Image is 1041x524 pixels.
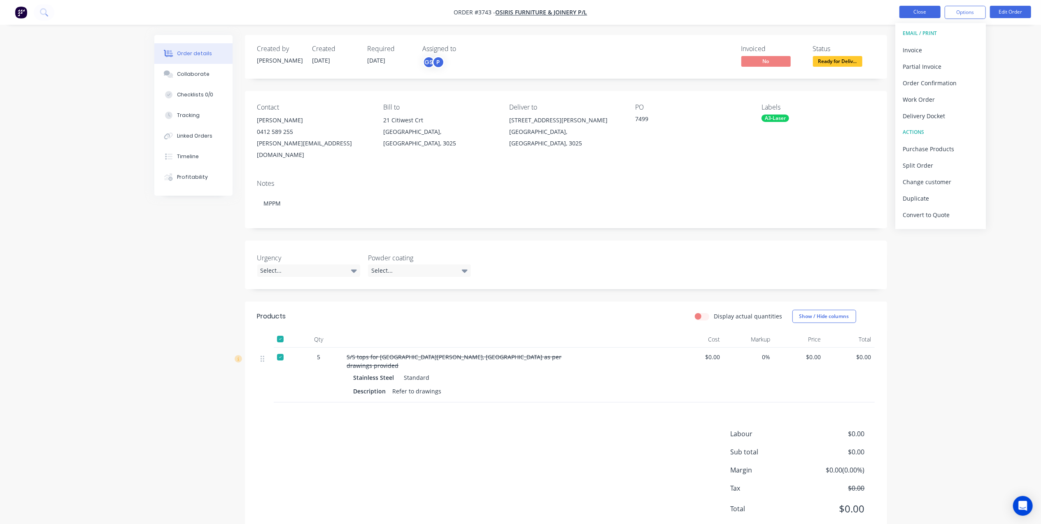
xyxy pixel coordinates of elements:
[257,115,370,126] div: [PERSON_NAME]
[368,253,471,263] label: Powder coating
[177,50,212,57] div: Order details
[824,331,875,348] div: Total
[762,115,789,122] div: A3-Laser
[257,311,286,321] div: Products
[777,353,821,361] span: $0.00
[312,45,358,53] div: Created
[389,385,445,397] div: Refer to drawings
[741,56,791,66] span: No
[383,115,496,126] div: 21 Citiwest Crt
[903,28,978,39] div: EMAIL / PRINT
[177,70,210,78] div: Collaborate
[317,353,321,361] span: 5
[774,331,824,348] div: Price
[257,126,370,138] div: 0412 589 255
[895,91,986,108] button: Work Order
[903,209,978,221] div: Convert to Quote
[177,112,200,119] div: Tracking
[509,103,622,111] div: Deliver to
[731,504,804,514] span: Total
[294,331,344,348] div: Qty
[895,140,986,157] button: Purchase Products
[803,447,864,457] span: $0.00
[154,64,233,84] button: Collaborate
[177,132,212,140] div: Linked Orders
[803,465,864,475] span: $0.00 ( 0.00 %)
[895,190,986,206] button: Duplicate
[368,264,471,277] div: Select...
[895,173,986,190] button: Change customer
[813,56,862,66] span: Ready for Deliv...
[895,108,986,124] button: Delivery Docket
[731,483,804,493] span: Tax
[154,126,233,146] button: Linked Orders
[945,6,986,19] button: Options
[383,103,496,111] div: Bill to
[347,353,562,370] span: S/S tops for [GEOGRAPHIC_DATA][PERSON_NAME], [GEOGRAPHIC_DATA] as per drawings provided
[401,372,430,384] div: Standard
[15,6,27,19] img: Factory
[154,43,233,64] button: Order details
[813,56,862,68] button: Ready for Deliv...
[154,84,233,105] button: Checklists 0/0
[903,225,978,237] div: Archive
[383,126,496,149] div: [GEOGRAPHIC_DATA], [GEOGRAPHIC_DATA], 3025
[903,44,978,56] div: Invoice
[895,58,986,75] button: Partial Invoice
[895,25,986,42] button: EMAIL / PRINT
[741,45,803,53] div: Invoiced
[827,353,871,361] span: $0.00
[509,115,622,149] div: [STREET_ADDRESS][PERSON_NAME][GEOGRAPHIC_DATA], [GEOGRAPHIC_DATA], 3025
[895,124,986,140] button: ACTIONS
[895,75,986,91] button: Order Confirmation
[354,385,389,397] div: Description
[154,146,233,167] button: Timeline
[895,206,986,223] button: Convert to Quote
[257,253,360,263] label: Urgency
[354,372,398,384] div: Stainless Steel
[903,159,978,171] div: Split Order
[423,56,435,68] div: GS
[673,331,724,348] div: Cost
[903,143,978,155] div: Purchase Products
[895,223,986,239] button: Archive
[903,176,978,188] div: Change customer
[903,127,978,138] div: ACTIONS
[509,126,622,149] div: [GEOGRAPHIC_DATA], [GEOGRAPHIC_DATA], 3025
[895,42,986,58] button: Invoice
[723,331,774,348] div: Markup
[895,157,986,173] button: Split Order
[676,353,720,361] span: $0.00
[509,115,622,126] div: [STREET_ADDRESS][PERSON_NAME]
[903,192,978,204] div: Duplicate
[792,310,856,323] button: Show / Hide columns
[903,77,978,89] div: Order Confirmation
[1013,496,1033,516] div: Open Intercom Messenger
[154,105,233,126] button: Tracking
[899,6,941,18] button: Close
[257,180,875,187] div: Notes
[803,429,864,439] span: $0.00
[257,56,303,65] div: [PERSON_NAME]
[803,483,864,493] span: $0.00
[368,56,386,64] span: [DATE]
[257,103,370,111] div: Contact
[496,9,587,16] a: Osiris Furniture & Joinery P/L
[257,138,370,161] div: [PERSON_NAME][EMAIL_ADDRESS][DOMAIN_NAME]
[312,56,331,64] span: [DATE]
[423,45,505,53] div: Assigned to
[636,103,748,111] div: PO
[903,61,978,73] div: Partial Invoice
[383,115,496,149] div: 21 Citiwest Crt[GEOGRAPHIC_DATA], [GEOGRAPHIC_DATA], 3025
[368,45,413,53] div: Required
[257,191,875,216] div: MPPM
[990,6,1031,18] button: Edit Order
[257,115,370,161] div: [PERSON_NAME]0412 589 255[PERSON_NAME][EMAIL_ADDRESS][DOMAIN_NAME]
[803,501,864,516] span: $0.00
[257,45,303,53] div: Created by
[813,45,875,53] div: Status
[731,447,804,457] span: Sub total
[423,56,445,68] button: GSP
[731,429,804,439] span: Labour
